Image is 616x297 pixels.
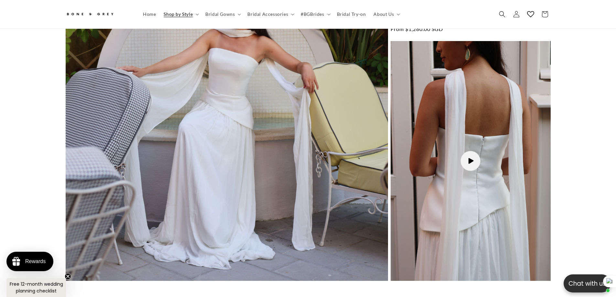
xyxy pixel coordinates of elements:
[63,6,133,22] a: Bone and Grey Bridal
[243,7,297,21] summary: Bridal Accessories
[391,41,551,281] button: Load video: Elsa as as Song
[6,278,66,297] div: Free 12-month wedding planning checklistClose teaser
[333,7,370,21] a: Bridal Try-on
[337,11,366,17] span: Bridal Try-on
[143,11,156,17] span: Home
[201,7,243,21] summary: Bridal Gowns
[373,11,394,17] span: About Us
[160,7,201,21] summary: Shop by Style
[564,279,611,288] p: Chat with us
[564,274,611,292] button: Open chatbox
[247,11,288,17] span: Bridal Accessories
[66,9,114,20] img: Bone and Grey Bridal
[297,7,333,21] summary: #BGBrides
[10,281,63,294] span: Free 12-month wedding planning checklist
[65,273,71,280] button: Close teaser
[164,11,193,17] span: Shop by Style
[25,259,46,264] div: Rewards
[370,7,403,21] summary: About Us
[495,7,509,21] summary: Search
[139,7,160,21] a: Home
[301,11,324,17] span: #BGBrides
[205,11,235,17] span: Bridal Gowns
